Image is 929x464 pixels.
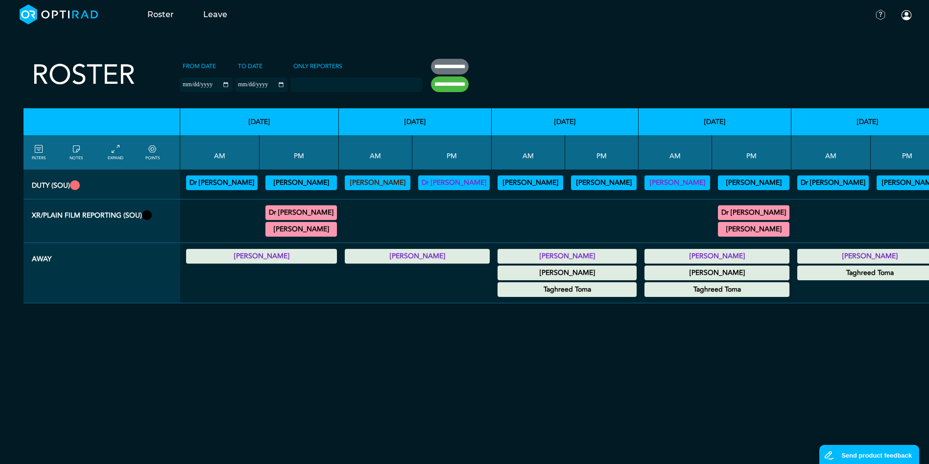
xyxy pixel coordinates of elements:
summary: Dr [PERSON_NAME] [267,207,335,219]
div: General XR 17:30 - 18:00 [265,222,337,237]
th: AM [492,135,565,170]
div: XR Paediatrics 16:00 - 17:00 [718,222,789,237]
div: Vetting (30 PF Points) 13:00 - 17:00 [571,175,637,190]
a: FILTERS [32,144,46,161]
a: collapse/expand entries [108,144,123,161]
th: AM [791,135,871,170]
div: General XR 12:00 - 14:00 [718,205,789,220]
th: AM [639,135,712,170]
div: Annual Leave 00:00 - 23:59 [498,282,637,297]
th: PM [712,135,791,170]
summary: Taghreed Toma [499,284,635,295]
th: PM [565,135,639,170]
th: [DATE] [339,108,492,135]
summary: [PERSON_NAME] [719,223,788,235]
label: From date [180,59,219,73]
div: Vetting 13:00 - 17:00 [418,175,490,190]
summary: [PERSON_NAME] [499,250,635,262]
div: Vetting 09:00 - 13:00 [644,175,710,190]
div: Vetting 09:00 - 13:00 [345,175,410,190]
div: Other Leave 00:00 - 23:59 [644,266,789,280]
summary: [PERSON_NAME] [267,223,335,235]
div: Annual Leave 00:00 - 23:59 [186,249,337,264]
h2: Roster [32,59,135,92]
div: Vetting (30 PF Points) 13:00 - 17:00 [718,175,789,190]
th: [DATE] [180,108,339,135]
summary: Dr [PERSON_NAME] [188,177,256,189]
summary: Dr [PERSON_NAME] [420,177,488,189]
th: AM [180,135,260,170]
summary: [PERSON_NAME] [346,177,409,189]
div: Annual Leave 00:00 - 23:59 [498,266,637,280]
th: [DATE] [639,108,791,135]
summary: [PERSON_NAME] [719,177,788,189]
summary: Dr [PERSON_NAME] [799,177,867,189]
th: Duty (SOU) [24,170,180,199]
div: Annual Leave 00:00 - 23:59 [644,249,789,264]
summary: [PERSON_NAME] [646,177,709,189]
summary: [PERSON_NAME] [267,177,335,189]
div: Vetting (30 PF Points) 13:00 - 17:00 [265,175,337,190]
a: collapse/expand expected points [145,144,160,161]
summary: [PERSON_NAME] [499,177,562,189]
summary: [PERSON_NAME] [188,250,335,262]
div: Annual Leave 00:00 - 23:59 [644,282,789,297]
input: null [291,79,340,88]
summary: [PERSON_NAME] [346,250,488,262]
div: Annual Leave 00:00 - 23:59 [498,249,637,264]
summary: Dr [PERSON_NAME] [719,207,788,219]
div: General XR 15:00 - 17:00 [265,205,337,220]
summary: [PERSON_NAME] [646,267,788,279]
th: [DATE] [492,108,639,135]
th: XR/Plain Film Reporting (SOU) [24,199,180,243]
label: To date [235,59,265,73]
th: Away [24,243,180,303]
img: brand-opti-rad-logos-blue-and-white-d2f68631ba2948856bd03f2d395fb146ddc8fb01b4b6e9315ea85fa773367... [20,4,98,24]
div: Vetting (30 PF Points) 09:00 - 13:00 [498,175,563,190]
th: AM [339,135,412,170]
div: Vetting (30 PF Points) 09:00 - 13:00 [797,175,869,190]
th: PM [412,135,492,170]
div: Vetting 09:00 - 13:00 [186,175,258,190]
summary: [PERSON_NAME] [499,267,635,279]
summary: [PERSON_NAME] [572,177,635,189]
summary: [PERSON_NAME] [646,250,788,262]
label: Only Reporters [290,59,345,73]
div: Annual Leave 00:00 - 23:59 [345,249,490,264]
summary: Taghreed Toma [646,284,788,295]
th: PM [260,135,339,170]
a: show/hide notes [70,144,83,161]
